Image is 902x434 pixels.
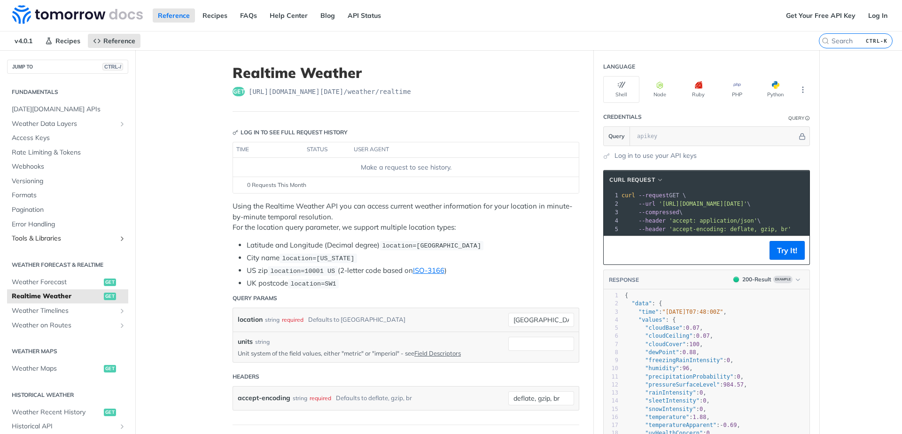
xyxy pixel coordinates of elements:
[638,201,655,207] span: --url
[238,313,263,326] label: location
[669,217,757,224] span: 'accept: application/json'
[642,76,678,103] button: Node
[604,381,618,389] div: 12
[104,293,116,300] span: get
[733,277,739,282] span: 200
[238,391,290,405] label: accept-encoding
[609,176,655,184] span: cURL Request
[796,83,810,97] button: More Languages
[12,422,116,431] span: Historical API
[720,422,723,428] span: -
[603,113,642,121] div: Credentials
[7,391,128,399] h2: Historical Weather
[632,127,797,146] input: apikey
[12,364,101,373] span: Weather Maps
[7,347,128,356] h2: Weather Maps
[680,76,716,103] button: Ruby
[625,341,703,348] span: : ,
[625,333,713,339] span: : ,
[336,391,412,405] div: Defaults to deflate, gzip, br
[631,300,652,307] span: "data"
[683,365,689,372] span: 96
[233,87,245,96] span: get
[310,391,331,405] div: required
[799,85,807,94] svg: More ellipsis
[102,63,123,70] span: CTRL-/
[645,397,700,404] span: "sleetIntensity"
[270,268,335,275] span: location=10001 US
[197,8,233,23] a: Recipes
[625,373,744,380] span: : ,
[7,362,128,376] a: Weather Mapsget
[247,253,579,263] li: City name
[7,88,128,96] h2: Fundamentals
[7,232,128,246] a: Tools & LibrariesShow subpages for Tools & Libraries
[645,373,733,380] span: "precipitationProbability"
[7,419,128,434] a: Historical APIShow subpages for Historical API
[12,278,101,287] span: Weather Forecast
[237,163,575,172] div: Make a request to see history.
[233,142,303,157] th: time
[7,188,128,202] a: Formats
[7,289,128,303] a: Realtime Weatherget
[645,325,682,331] span: "cloudBase"
[645,381,720,388] span: "pressureSurfaceLevel"
[249,87,411,96] span: https://api.tomorrow.io/v4/weather/realtime
[7,160,128,174] a: Webhooks
[12,321,116,330] span: Weather on Routes
[12,162,126,171] span: Webhooks
[7,146,128,160] a: Rate Limiting & Tokens
[12,306,116,316] span: Weather Timelines
[625,349,700,356] span: : ,
[12,292,101,301] span: Realtime Weather
[118,235,126,242] button: Show subpages for Tools & Libraries
[863,36,890,46] kbd: CTRL-K
[315,8,340,23] a: Blog
[700,389,703,396] span: 0
[308,313,405,326] div: Defaults to [GEOGRAPHIC_DATA]
[88,34,140,48] a: Reference
[727,357,730,364] span: 0
[645,422,716,428] span: "temperatureApparent"
[729,275,805,284] button: 200200-ResultExample
[723,381,744,388] span: 984.57
[12,105,126,114] span: [DATE][DOMAIN_NAME] APIs
[118,120,126,128] button: Show subpages for Weather Data Layers
[689,341,700,348] span: 100
[12,5,143,24] img: Tomorrow.io Weather API Docs
[414,349,461,357] a: Field Descriptors
[604,300,618,308] div: 2
[12,234,116,243] span: Tools & Libraries
[247,181,306,189] span: 0 Requests This Month
[625,389,707,396] span: : ,
[293,391,307,405] div: string
[233,294,277,302] div: Query Params
[797,132,807,141] button: Hide
[604,413,618,421] div: 16
[604,225,620,233] div: 5
[12,408,101,417] span: Weather Recent History
[608,243,622,257] button: Copy to clipboard
[238,337,253,347] label: units
[12,177,126,186] span: Versioning
[603,76,639,103] button: Shell
[608,132,625,140] span: Query
[233,128,348,137] div: Log in to see full request history
[264,8,313,23] a: Help Center
[9,34,38,48] span: v4.0.1
[12,205,126,215] span: Pagination
[625,357,733,364] span: : ,
[638,317,666,323] span: "values"
[625,325,703,331] span: : ,
[153,8,195,23] a: Reference
[604,421,618,429] div: 17
[12,133,126,143] span: Access Keys
[7,60,128,74] button: JUMP TOCTRL-/
[625,292,628,299] span: {
[700,406,703,412] span: 0
[603,62,635,71] div: Language
[233,372,259,381] div: Headers
[625,397,710,404] span: : ,
[7,102,128,116] a: [DATE][DOMAIN_NAME] APIs
[659,201,747,207] span: '[URL][DOMAIN_NAME][DATE]'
